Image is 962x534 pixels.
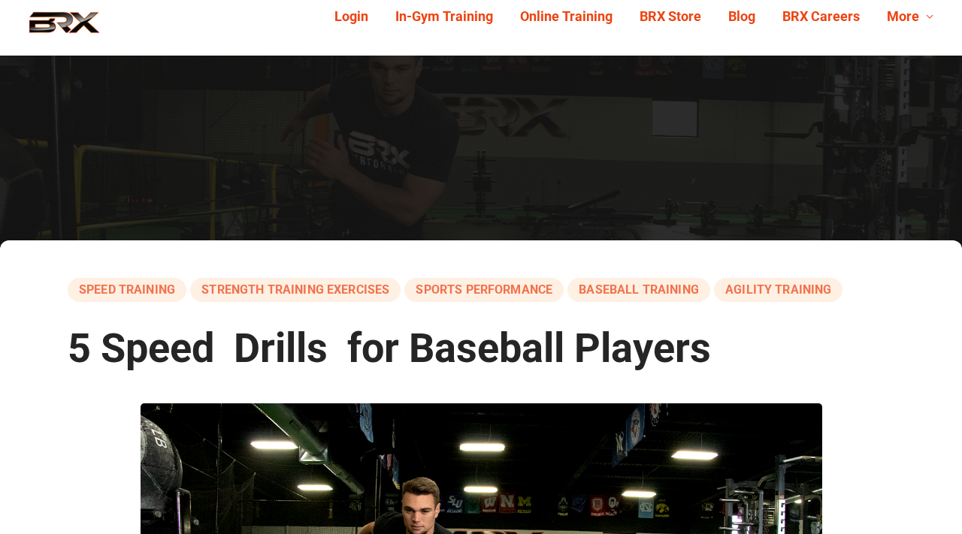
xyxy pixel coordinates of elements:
[190,278,401,302] a: strength training exercises
[310,5,947,29] div: Navigation Menu
[321,5,382,29] a: Login
[507,5,626,29] a: Online Training
[15,11,113,44] img: BRX Performance
[873,5,947,29] a: More
[382,5,507,29] a: In-Gym Training
[68,278,894,302] div: , , , ,
[567,278,710,302] a: baseball training
[714,278,843,302] a: agility training
[769,5,873,29] a: BRX Careers
[715,5,769,29] a: Blog
[68,324,711,372] span: 5 Speed Drills for Baseball Players
[68,278,186,302] a: speed training
[626,5,715,29] a: BRX Store
[404,278,564,302] a: sports performance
